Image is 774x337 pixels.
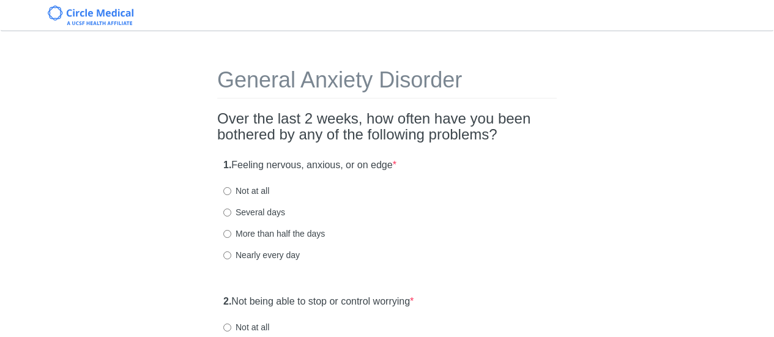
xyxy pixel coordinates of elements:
label: Nearly every day [223,249,300,261]
label: Not at all [223,321,269,333]
h1: General Anxiety Disorder [217,68,557,98]
input: Not at all [223,324,231,331]
img: Circle Medical Logo [48,6,134,25]
label: Feeling nervous, anxious, or on edge [223,158,396,172]
input: Several days [223,209,231,217]
label: Several days [223,206,285,218]
input: More than half the days [223,230,231,238]
input: Not at all [223,187,231,195]
strong: 1. [223,160,231,170]
label: Not at all [223,185,269,197]
label: Not being able to stop or control worrying [223,295,414,309]
h2: Over the last 2 weeks, how often have you been bothered by any of the following problems? [217,111,557,143]
input: Nearly every day [223,251,231,259]
strong: 2. [223,296,231,306]
label: More than half the days [223,228,325,240]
